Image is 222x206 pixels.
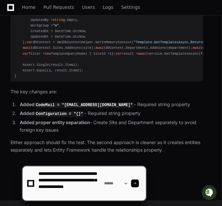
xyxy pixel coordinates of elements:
[46,68,79,74] a: Powered byPylon
[7,49,18,61] img: 1756235613930-3d25f9e4-fa56-45dd-b3ad-e072dfbd1548
[138,52,148,56] span: await
[110,52,112,56] span: 1
[20,110,84,116] strong: Added
[53,24,59,28] span: "W"
[121,5,140,9] span: Settings
[20,102,134,107] strong: Added
[53,18,65,22] span: string
[116,52,122,56] span: var
[22,49,108,55] div: Start new chat
[18,101,203,109] li: - Required string property
[7,7,20,20] img: PlayerZero
[23,52,29,56] span: var
[7,26,120,37] div: Welcome
[112,51,120,59] button: Start new chat
[82,5,95,9] span: Users
[49,68,51,72] span: 1
[34,102,134,108] code: CodeMail = "[EMAIL_ADDRESS][DOMAIN_NAME]"
[27,40,33,44] span: var
[20,120,90,125] strong: Added proper entity separation
[192,46,203,50] span: await
[43,5,74,9] span: Pull Requests
[65,69,79,74] span: Pylon
[22,55,83,61] div: We're available if you need us!
[103,5,113,9] span: Logs
[22,5,35,9] span: Home
[11,88,203,96] p: The key changes are:
[59,12,65,16] span: "T"
[11,139,203,154] p: Either approach should fix the test. The second approach is cleaner as it creates entities separa...
[201,184,219,202] iframe: Open customer support
[45,52,51,56] span: new
[18,119,203,134] li: - Create Site and Department separately to avoid foreign key issues
[34,111,84,117] code: Configuration = "{}"
[23,46,33,50] span: await
[18,110,203,118] li: - Required string property
[95,46,105,50] span: await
